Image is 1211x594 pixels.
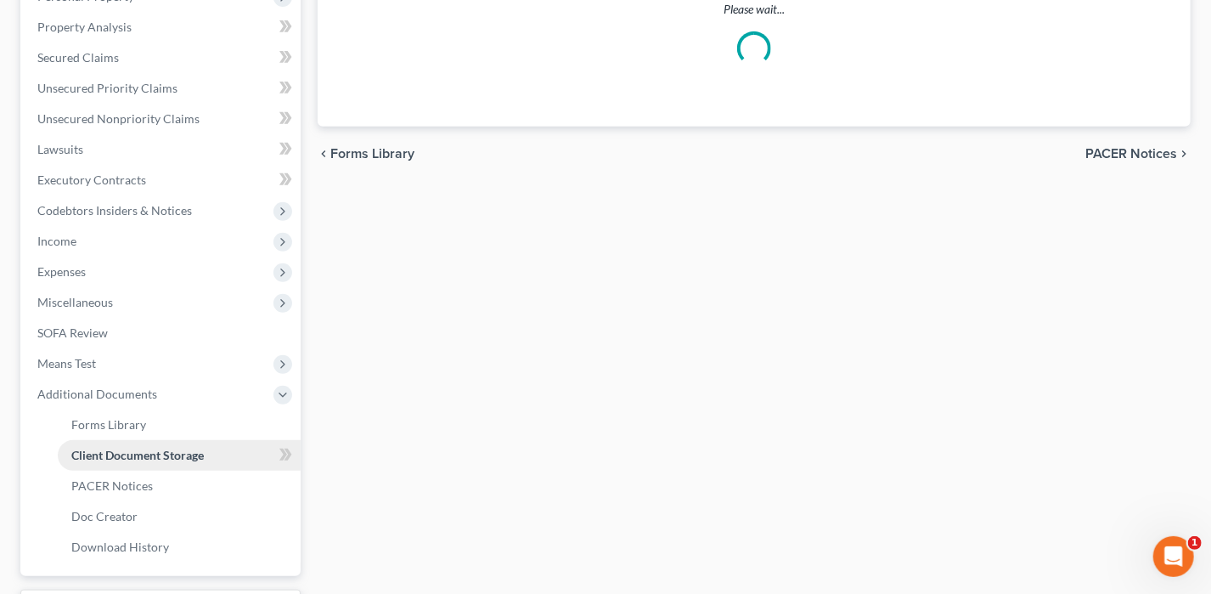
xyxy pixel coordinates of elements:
[37,81,177,95] span: Unsecured Priority Claims
[58,501,301,532] a: Doc Creator
[37,264,86,279] span: Expenses
[37,234,76,248] span: Income
[1085,147,1191,161] button: PACER Notices chevron_right
[58,410,301,440] a: Forms Library
[24,318,301,348] a: SOFA Review
[24,73,301,104] a: Unsecured Priority Claims
[37,387,157,401] span: Additional Documents
[37,356,96,371] span: Means Test
[1188,536,1202,550] span: 1
[24,165,301,195] a: Executory Contracts
[71,509,138,523] span: Doc Creator
[71,478,153,493] span: PACER Notices
[37,111,200,126] span: Unsecured Nonpriority Claims
[37,203,192,218] span: Codebtors Insiders & Notices
[1153,536,1194,577] iframe: Intercom live chat
[71,448,204,462] span: Client Document Storage
[24,42,301,73] a: Secured Claims
[37,295,113,309] span: Miscellaneous
[37,50,119,65] span: Secured Claims
[71,417,146,432] span: Forms Library
[58,440,301,471] a: Client Document Storage
[58,471,301,501] a: PACER Notices
[37,20,132,34] span: Property Analysis
[58,532,301,563] a: Download History
[1085,147,1177,161] span: PACER Notices
[37,173,146,187] span: Executory Contracts
[24,134,301,165] a: Lawsuits
[1177,147,1191,161] i: chevron_right
[341,1,1168,18] p: Please wait...
[331,147,415,161] span: Forms Library
[24,12,301,42] a: Property Analysis
[37,325,108,340] span: SOFA Review
[24,104,301,134] a: Unsecured Nonpriority Claims
[318,147,331,161] i: chevron_left
[71,540,169,554] span: Download History
[37,142,83,156] span: Lawsuits
[318,147,415,161] button: chevron_left Forms Library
